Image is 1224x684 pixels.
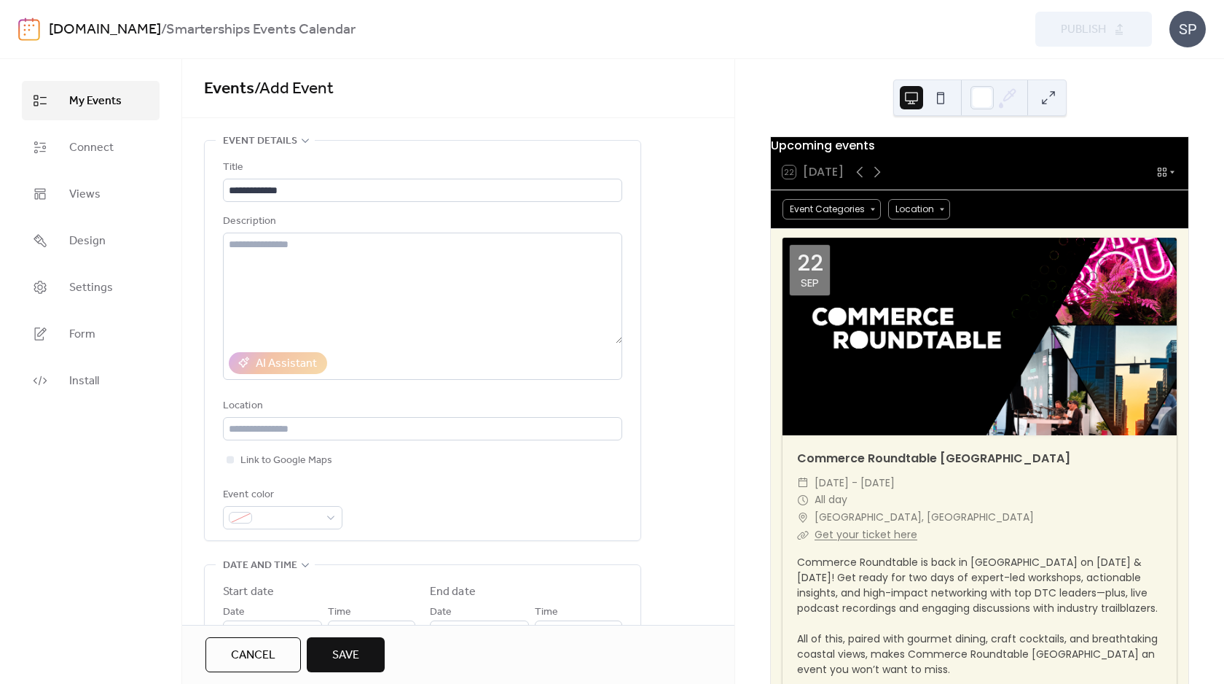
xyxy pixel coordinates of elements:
[797,475,809,492] div: ​
[223,557,297,575] span: Date and time
[328,604,351,621] span: Time
[204,73,254,105] a: Events
[223,604,245,621] span: Date
[22,174,160,214] a: Views
[1169,11,1206,47] div: SP
[815,491,847,509] span: All day
[69,233,106,250] span: Design
[69,93,122,110] span: My Events
[69,139,114,157] span: Connect
[797,526,809,544] div: ​
[254,73,334,105] span: / Add Event
[166,16,356,44] b: Smarterships Events Calendar
[22,128,160,167] a: Connect
[69,373,99,390] span: Install
[69,279,113,297] span: Settings
[49,16,161,44] a: [DOMAIN_NAME]
[797,252,823,274] div: 22
[771,137,1188,155] div: Upcoming events
[22,268,160,307] a: Settings
[231,647,275,664] span: Cancel
[161,16,166,44] b: /
[69,186,101,203] span: Views
[797,450,1070,467] a: Commerce Roundtable [GEOGRAPHIC_DATA]
[430,604,452,621] span: Date
[307,637,385,672] button: Save
[22,81,160,120] a: My Events
[240,452,332,470] span: Link to Google Maps
[430,583,476,601] div: End date
[223,583,274,601] div: Start date
[223,397,619,415] div: Location
[22,361,160,400] a: Install
[535,604,558,621] span: Time
[223,133,297,150] span: Event details
[801,277,819,288] div: Sep
[332,647,359,664] span: Save
[223,159,619,176] div: Title
[223,213,619,230] div: Description
[815,475,895,492] span: [DATE] - [DATE]
[22,314,160,354] a: Form
[205,637,301,672] button: Cancel
[69,326,95,343] span: Form
[223,486,340,504] div: Event color
[782,555,1177,677] div: Commerce Roundtable is back in [GEOGRAPHIC_DATA] on [DATE] & [DATE]! Get ready for two days of ex...
[815,509,1034,526] span: [GEOGRAPHIC_DATA], [GEOGRAPHIC_DATA]
[22,221,160,260] a: Design
[797,491,809,509] div: ​
[815,527,917,542] a: Get your ticket here
[18,18,40,41] img: logo
[797,509,809,526] div: ​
